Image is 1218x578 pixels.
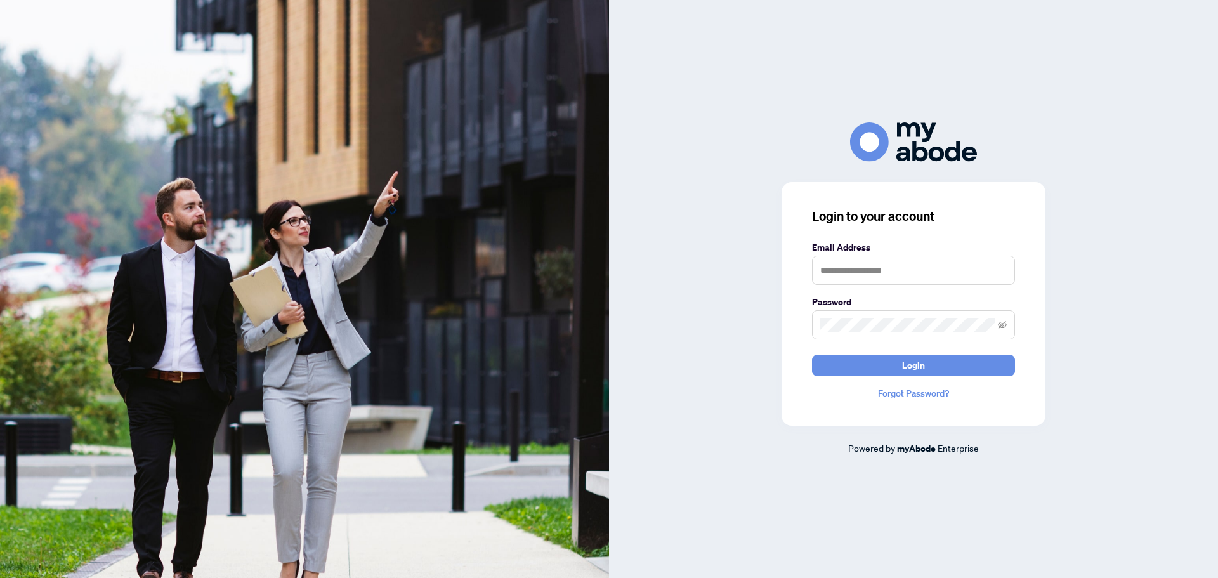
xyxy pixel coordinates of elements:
[812,355,1015,376] button: Login
[812,240,1015,254] label: Email Address
[897,442,936,456] a: myAbode
[938,442,979,454] span: Enterprise
[812,295,1015,309] label: Password
[902,355,925,376] span: Login
[812,386,1015,400] a: Forgot Password?
[848,442,895,454] span: Powered by
[850,122,977,161] img: ma-logo
[812,207,1015,225] h3: Login to your account
[998,320,1007,329] span: eye-invisible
